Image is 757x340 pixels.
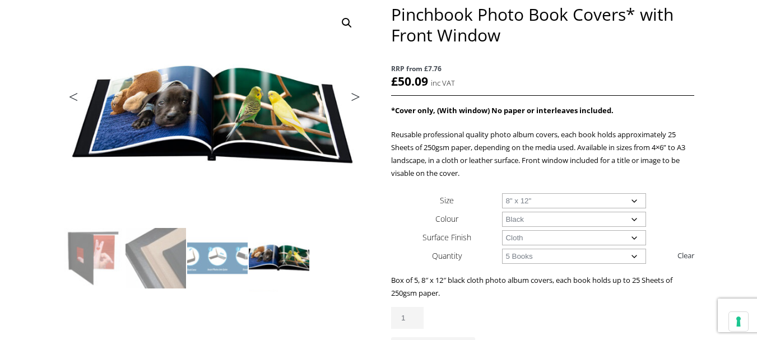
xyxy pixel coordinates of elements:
[187,228,248,288] img: Pinchbook Photo Book Covers* with Front Window - Image 3
[391,73,398,89] span: £
[435,213,458,224] label: Colour
[126,228,186,288] img: Pinchbook Photo Book Covers* with Front Window - Image 2
[677,246,694,264] a: Clear options
[391,73,428,89] bdi: 50.09
[391,62,694,75] span: RRP from £7.76
[440,195,454,206] label: Size
[337,13,357,33] a: View full-screen image gallery
[391,128,694,180] p: Reusable professional quality photo album covers, each book holds approximately 25 Sheets of 250g...
[391,307,424,329] input: Product quantity
[729,312,748,331] button: Your consent preferences for tracking technologies
[432,250,462,261] label: Quantity
[391,4,694,45] h1: Pinchbook Photo Book Covers* with Front Window
[249,228,309,288] img: Pinchbook Photo Book Covers* with Front Window - Image 4
[391,105,614,115] strong: *Cover only, (With window) No paper or interleaves included.
[422,232,471,243] label: Surface Finish
[64,228,124,288] img: Pinchbook Photo Book Covers* with Front Window
[391,274,694,300] p: Box of 5, 8″ x 12″ black cloth photo album covers, each book holds up to 25 Sheets of 250gsm paper.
